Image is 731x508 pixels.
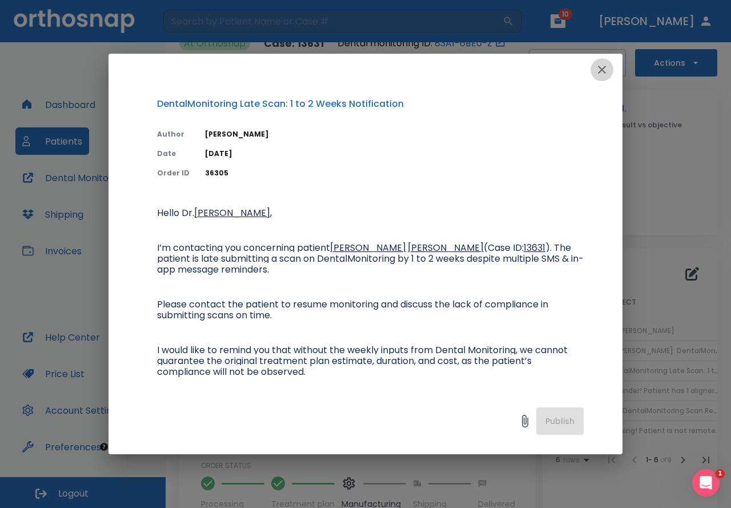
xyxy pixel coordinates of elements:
a: 13631 [524,243,545,253]
a: [PERSON_NAME] [408,243,484,253]
span: ). The patient is late submitting a scan on DentalMonitoring by 1 to 2 weeks despite multiple SMS... [157,241,584,276]
span: Please contact the patient to resume monitoring and discuss the lack of compliance in submitting ... [157,298,551,322]
span: (Case ID: [484,241,524,254]
span: 13631 [524,241,545,254]
p: DentalMonitoring Late Scan: 1 to 2 Weeks Notification [157,97,584,111]
span: I’m contacting you concerning patient [157,241,330,254]
p: [DATE] [205,149,584,159]
a: [PERSON_NAME] [194,209,270,218]
span: , [270,206,272,219]
span: [PERSON_NAME] [194,206,270,219]
span: [PERSON_NAME] [408,241,484,254]
a: [PERSON_NAME] [330,243,406,253]
span: I would like to remind you that without the weekly inputs from Dental Monitoring, we cannot guara... [157,343,570,378]
p: Date [157,149,191,159]
p: [PERSON_NAME] [205,129,584,139]
span: [PERSON_NAME] [330,241,406,254]
p: Author [157,129,191,139]
iframe: Intercom live chat [692,469,720,497]
p: Order ID [157,168,191,178]
p: 36305 [205,168,584,178]
span: 1 [716,469,725,478]
span: Hello Dr. [157,206,194,219]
